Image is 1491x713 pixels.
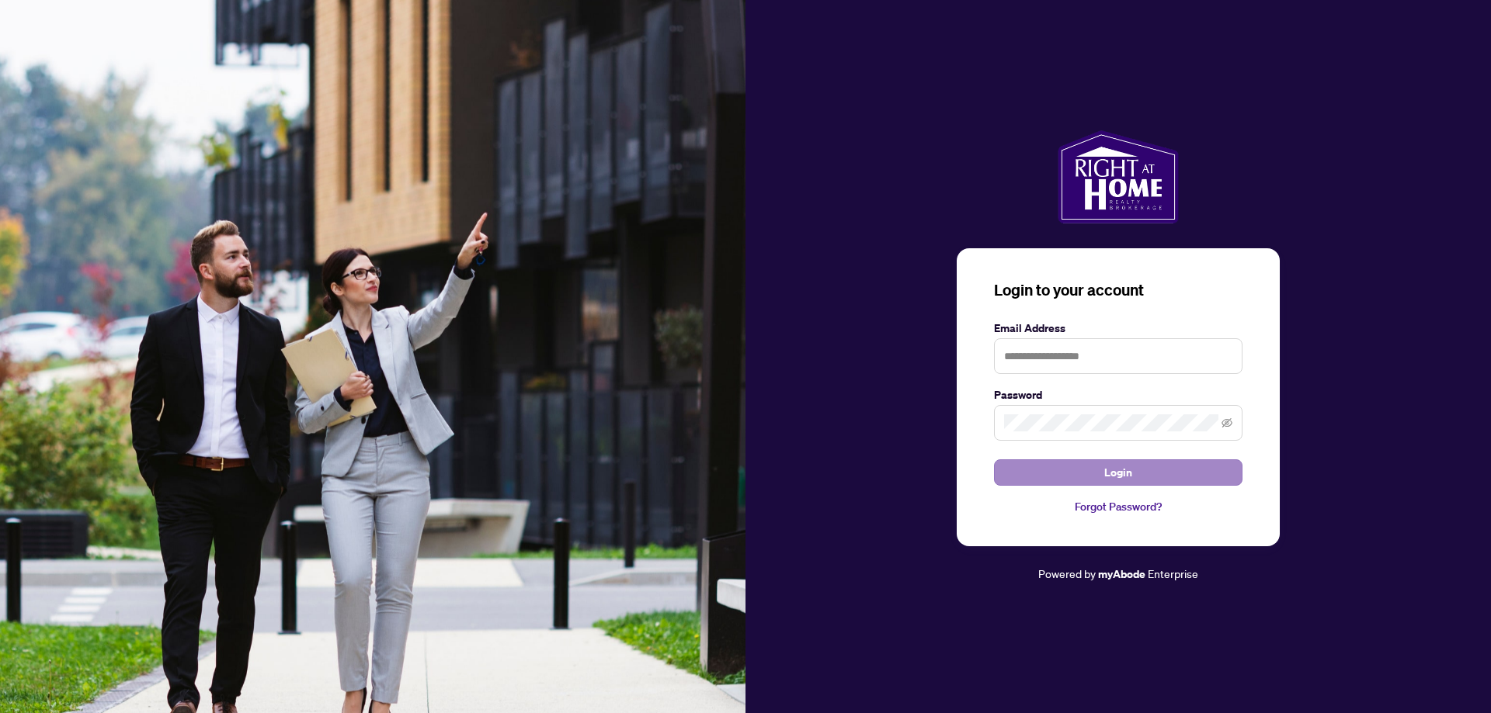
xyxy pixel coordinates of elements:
[994,279,1242,301] h3: Login to your account
[1058,130,1178,223] img: ma-logo
[994,459,1242,486] button: Login
[1148,566,1198,580] span: Enterprise
[994,386,1242,403] label: Password
[994,498,1242,515] a: Forgot Password?
[1104,460,1132,485] span: Login
[1098,566,1145,583] a: myAbode
[994,320,1242,337] label: Email Address
[1038,566,1096,580] span: Powered by
[1222,417,1232,428] span: eye-invisible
